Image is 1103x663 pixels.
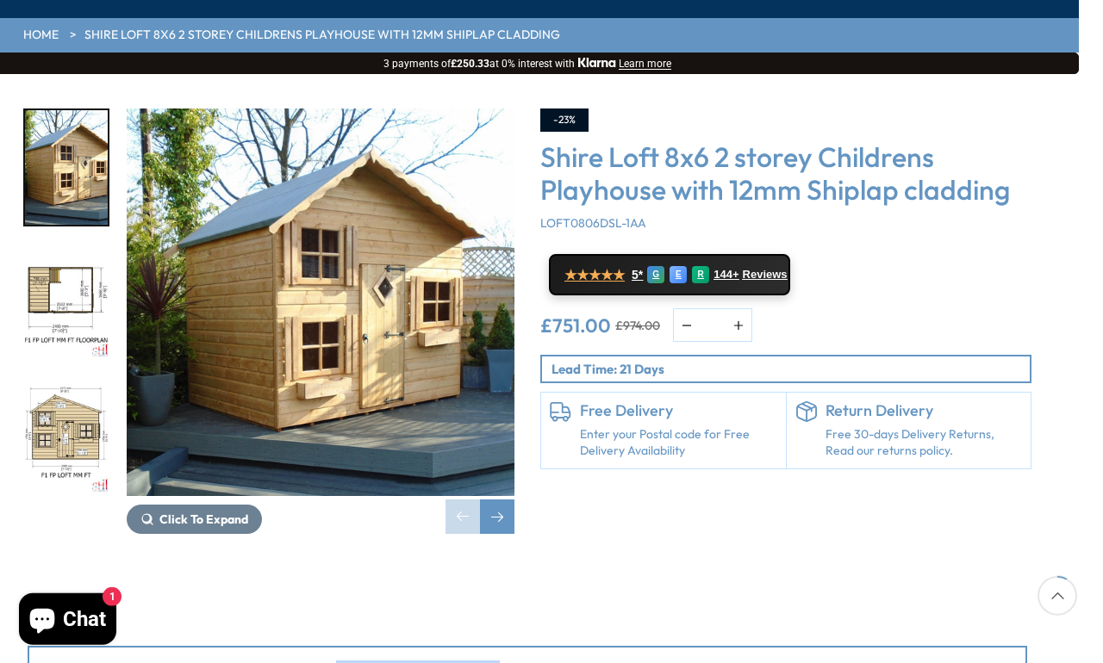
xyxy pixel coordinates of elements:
div: Previous slide [446,499,480,534]
span: Click To Expand [159,511,248,527]
span: LOFT0806DSL-1AA [540,215,646,231]
div: Next slide [480,499,514,534]
span: 144+ [714,268,738,282]
img: LOFTFPBUILDINGASSEMBLYDRAWINGMMFTFRONT_aec86699-4162-49cc-96e2-b0a0a0b96f6a_200x200.jpg [25,380,108,494]
button: Click To Expand [127,505,262,534]
a: Shire Loft 8x6 2 storey Childrens Playhouse with 12mm Shiplap cladding [84,27,560,44]
h3: Shire Loft 8x6 2 storey Childrens Playhouse with 12mm Shiplap cladding [540,140,1031,207]
img: Shire Loft 8x6 2 storey Childrens Playhouse with 12mm Shiplap cladding - Best Shed [127,108,514,496]
p: Lead Time: 21 Days [551,360,1030,378]
div: 1 / 11 [127,108,514,534]
p: Free 30-days Delivery Returns, Read our returns policy. [826,426,1023,460]
span: ★★★★★ [564,267,625,283]
span: Reviews [743,268,788,282]
h6: Free Delivery [580,401,777,420]
div: R [692,266,709,283]
ins: £751.00 [540,316,611,335]
div: G [647,266,664,283]
div: 2 / 11 [23,244,109,362]
a: Enter your Postal code for Free Delivery Availability [580,426,777,460]
div: 1 / 11 [23,108,109,226]
inbox-online-store-chat: Shopify online store chat [14,593,122,649]
div: -23% [540,108,589,132]
del: £974.00 [615,319,660,331]
a: ★★★★★ 5* G E R 144+ Reviews [549,254,790,295]
div: E [670,266,687,283]
img: Loftplayhouse_1576fe48-f8f7-418f-8cc8-d4d72ac2f997_200x200.jpg [25,110,108,225]
div: 3 / 11 [23,378,109,496]
h6: Return Delivery [826,401,1023,420]
a: HOME [23,27,59,44]
img: LOFTFPBUILDINGASSEMBLYDRAWINGFLOORPLANMMFT_256b244f-8818-4be4-beeb-9dff5f9dc2ea_200x200.jpg [25,245,108,360]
